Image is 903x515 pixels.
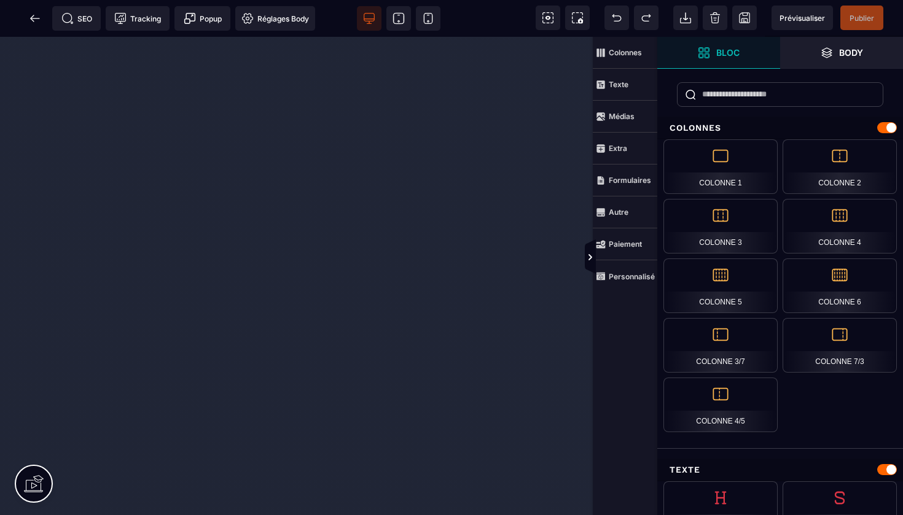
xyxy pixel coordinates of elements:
[416,6,440,31] span: Voir mobile
[663,258,778,313] div: Colonne 5
[663,139,778,194] div: Colonne 1
[783,258,897,313] div: Colonne 6
[783,318,897,373] div: Colonne 7/3
[732,6,757,30] span: Enregistrer
[609,176,651,185] strong: Formulaires
[235,6,315,31] span: Favicon
[634,6,659,30] span: Rétablir
[593,196,657,228] span: Autre
[593,228,657,260] span: Paiement
[184,12,222,25] span: Popup
[673,6,698,30] span: Importer
[663,318,778,373] div: Colonne 3/7
[609,112,635,121] strong: Médias
[609,272,655,281] strong: Personnalisé
[609,80,628,89] strong: Texte
[593,37,657,69] span: Colonnes
[357,6,381,31] span: Voir bureau
[52,6,101,31] span: Métadata SEO
[609,48,642,57] strong: Colonnes
[609,144,627,153] strong: Extra
[593,69,657,101] span: Texte
[783,199,897,254] div: Colonne 4
[593,165,657,196] span: Formulaires
[609,239,642,249] strong: Paiement
[114,12,161,25] span: Tracking
[386,6,411,31] span: Voir tablette
[593,133,657,165] span: Extra
[850,14,874,23] span: Publier
[593,260,657,292] span: Personnalisé
[703,6,727,30] span: Nettoyage
[657,239,670,276] span: Afficher les vues
[839,48,863,57] strong: Body
[663,378,778,432] div: Colonne 4/5
[609,207,628,217] strong: Autre
[174,6,230,31] span: Créer une alerte modale
[772,6,833,30] span: Aperçu
[657,37,780,69] span: Ouvrir les blocs
[106,6,170,31] span: Code de suivi
[780,14,825,23] span: Prévisualiser
[840,6,883,30] span: Enregistrer le contenu
[23,6,47,31] span: Retour
[780,37,903,69] span: Ouvrir les calques
[663,199,778,254] div: Colonne 3
[593,101,657,133] span: Médias
[565,6,590,30] span: Capture d'écran
[604,6,629,30] span: Défaire
[61,12,92,25] span: SEO
[536,6,560,30] span: Voir les composants
[716,48,740,57] strong: Bloc
[783,139,897,194] div: Colonne 2
[657,117,903,139] div: Colonnes
[241,12,309,25] span: Réglages Body
[657,459,903,481] div: Texte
